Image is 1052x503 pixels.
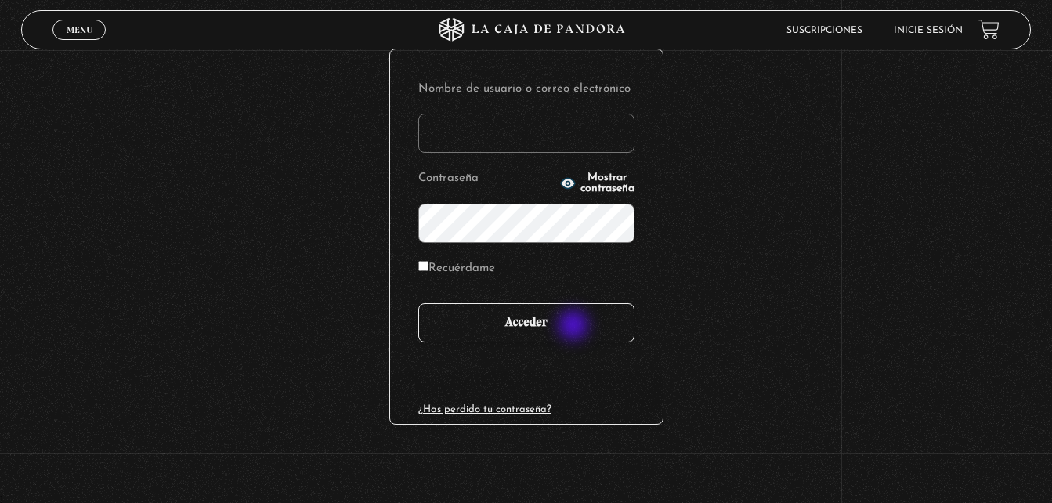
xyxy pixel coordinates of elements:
[61,38,98,49] span: Cerrar
[418,404,551,414] a: ¿Has perdido tu contraseña?
[418,303,634,342] input: Acceder
[560,172,634,194] button: Mostrar contraseña
[894,26,963,35] a: Inicie sesión
[418,78,634,102] label: Nombre de usuario o correo electrónico
[67,25,92,34] span: Menu
[418,257,495,281] label: Recuérdame
[418,167,555,191] label: Contraseña
[786,26,862,35] a: Suscripciones
[580,172,634,194] span: Mostrar contraseña
[978,19,1000,40] a: View your shopping cart
[418,261,428,271] input: Recuérdame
